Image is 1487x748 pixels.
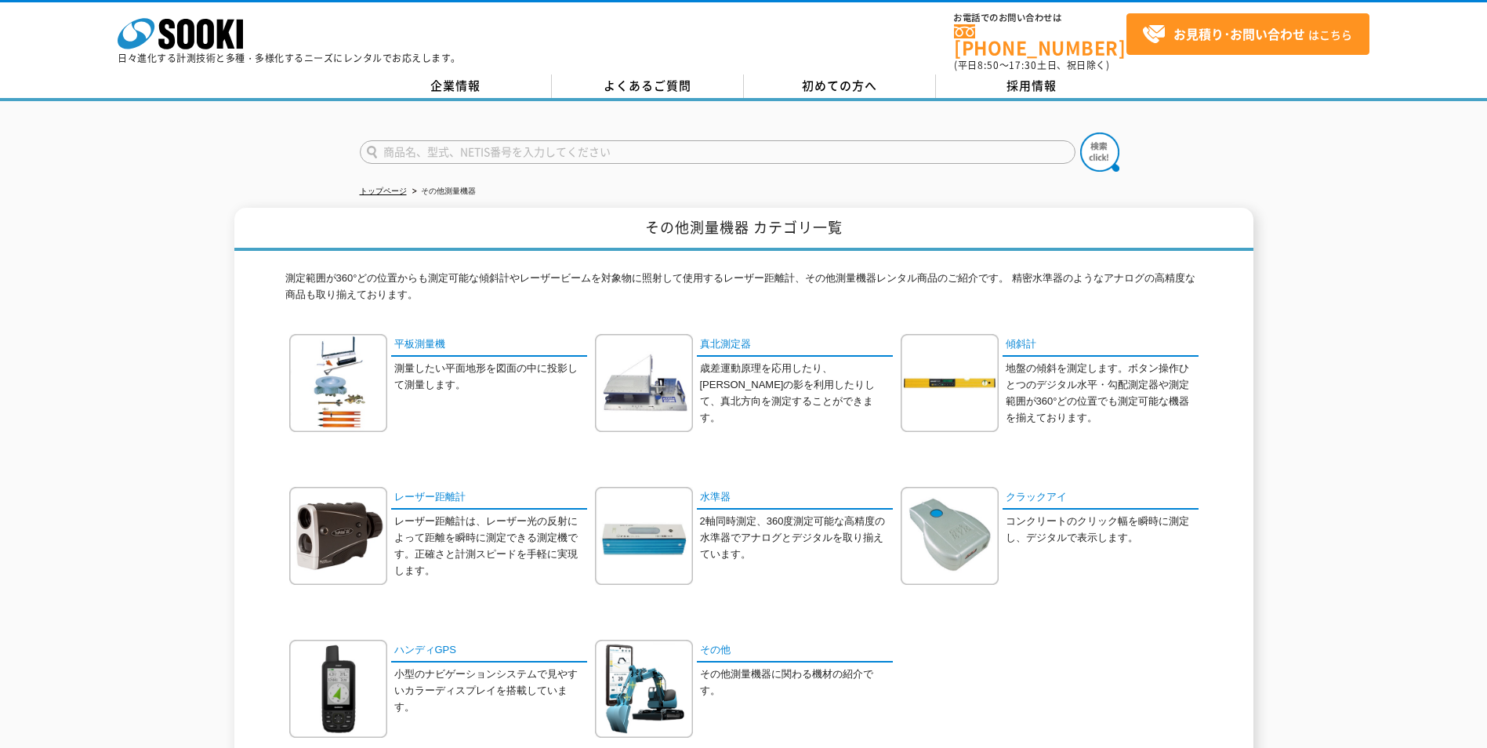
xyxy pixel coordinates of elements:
[289,640,387,738] img: ハンディGPS
[901,487,999,585] img: クラックアイ
[1126,13,1369,55] a: お見積り･お問い合わせはこちら
[360,187,407,195] a: トップページ
[289,334,387,432] img: 平板測量機
[1142,23,1352,46] span: はこちら
[700,361,893,426] p: 歳差運動原理を応用したり、[PERSON_NAME]の影を利用したりして、真北方向を測定することができます。
[360,74,552,98] a: 企業情報
[697,334,893,357] a: 真北測定器
[901,334,999,432] img: 傾斜計
[744,74,936,98] a: 初めての方へ
[394,514,587,579] p: レーザー距離計は、レーザー光の反射によって距離を瞬時に測定できる測定機です。正確さと計測スピードを手軽に実現します。
[697,487,893,510] a: 水準器
[1003,334,1199,357] a: 傾斜計
[234,208,1253,251] h1: その他測量機器 カテゴリ一覧
[954,13,1126,23] span: お電話でのお問い合わせは
[595,334,693,432] img: 真北測定器
[700,666,893,699] p: その他測量機器に関わる機材の紹介です。
[1003,487,1199,510] a: クラックアイ
[360,140,1075,164] input: 商品名、型式、NETIS番号を入力してください
[954,58,1109,72] span: (平日 ～ 土日、祝日除く)
[595,640,693,738] img: その他
[1080,133,1119,172] img: btn_search.png
[954,24,1126,56] a: [PHONE_NUMBER]
[391,487,587,510] a: レーザー距離計
[118,53,461,63] p: 日々進化する計測技術と多種・多様化するニーズにレンタルでお応えします。
[394,666,587,715] p: 小型のナビゲーションシステムで見やすいカラーディスプレイを搭載しています。
[285,271,1202,311] p: 測定範囲が360°どの位置からも測定可能な傾斜計やレーザービームを対象物に照射して使用するレーザー距離計、その他測量機器レンタル商品のご紹介です。 精密水準器のようなアナログの高精度な商品も取り...
[1009,58,1037,72] span: 17:30
[391,334,587,357] a: 平板測量機
[391,640,587,663] a: ハンディGPS
[697,640,893,663] a: その他
[1173,24,1305,43] strong: お見積り･お問い合わせ
[394,361,587,394] p: 測量したい平面地形を図面の中に投影して測量します。
[936,74,1128,98] a: 採用情報
[802,77,877,94] span: 初めての方へ
[552,74,744,98] a: よくあるご質問
[1006,514,1199,546] p: コンクリートのクリック幅を瞬時に測定し、デジタルで表示します。
[289,487,387,585] img: レーザー距離計
[409,183,476,200] li: その他測量機器
[977,58,999,72] span: 8:50
[700,514,893,562] p: 2軸同時測定、360度測定可能な高精度の水準器でアナログとデジタルを取り揃えています。
[595,487,693,585] img: 水準器
[1006,361,1199,426] p: 地盤の傾斜を測定します。ボタン操作ひとつのデジタル水平・勾配測定器や測定範囲が360°どの位置でも測定可能な機器を揃えております。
